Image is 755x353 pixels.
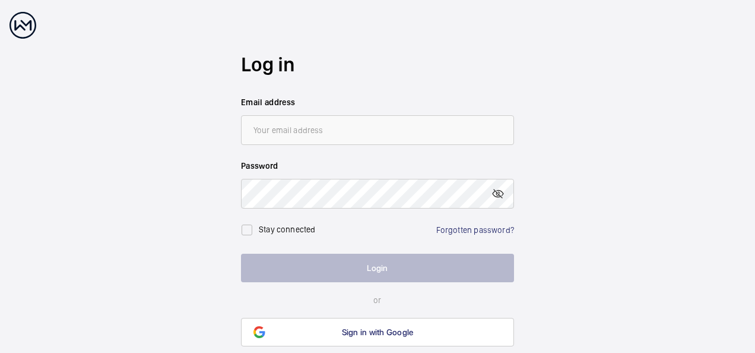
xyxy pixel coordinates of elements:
p: or [241,294,514,306]
h2: Log in [241,51,514,78]
label: Stay connected [259,225,316,234]
button: Login [241,254,514,282]
a: Forgotten password? [436,225,514,235]
span: Sign in with Google [342,327,414,337]
label: Password [241,160,514,172]
label: Email address [241,96,514,108]
input: Your email address [241,115,514,145]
